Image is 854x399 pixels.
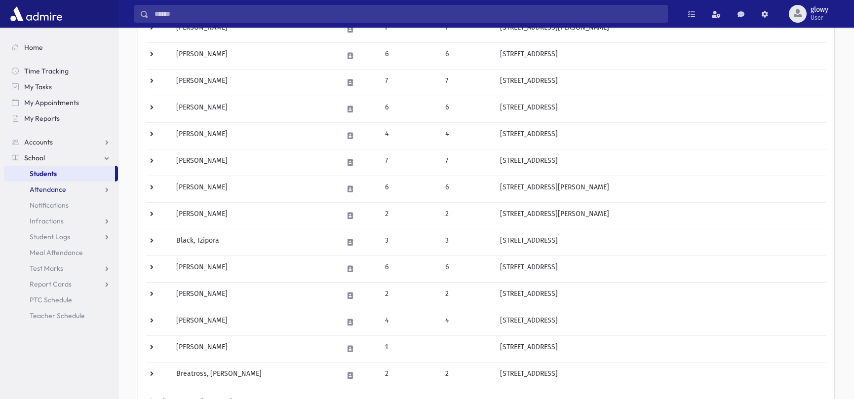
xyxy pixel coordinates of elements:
[24,82,52,91] span: My Tasks
[494,202,826,229] td: [STREET_ADDRESS][PERSON_NAME]
[379,202,439,229] td: 2
[494,229,826,255] td: [STREET_ADDRESS]
[4,166,115,181] a: Students
[170,122,337,149] td: [PERSON_NAME]
[439,69,494,96] td: 7
[30,248,83,257] span: Meal Attendance
[494,335,826,362] td: [STREET_ADDRESS]
[379,42,439,69] td: 6
[24,67,69,75] span: Time Tracking
[4,110,118,126] a: My Reports
[494,69,826,96] td: [STREET_ADDRESS]
[4,308,118,324] a: Teacher Schedule
[170,202,337,229] td: [PERSON_NAME]
[170,255,337,282] td: [PERSON_NAME]
[379,362,439,389] td: 2
[494,16,826,42] td: [STREET_ADDRESS][PERSON_NAME]
[439,122,494,149] td: 4
[30,169,57,178] span: Students
[494,362,826,389] td: [STREET_ADDRESS]
[4,95,118,110] a: My Appointments
[170,309,337,335] td: [PERSON_NAME]
[170,42,337,69] td: [PERSON_NAME]
[811,14,828,22] span: User
[379,229,439,255] td: 3
[24,114,60,123] span: My Reports
[4,292,118,308] a: PTC Schedule
[811,6,828,14] span: glowy
[30,232,70,241] span: Student Logs
[4,39,118,55] a: Home
[30,217,64,225] span: Infractions
[170,16,337,42] td: [PERSON_NAME]
[439,229,494,255] td: 3
[170,69,337,96] td: [PERSON_NAME]
[170,362,337,389] td: Breatross, [PERSON_NAME]
[494,176,826,202] td: [STREET_ADDRESS][PERSON_NAME]
[379,16,439,42] td: P
[170,282,337,309] td: [PERSON_NAME]
[149,5,667,23] input: Search
[30,311,85,320] span: Teacher Schedule
[4,229,118,245] a: Student Logs
[30,185,66,194] span: Attendance
[494,282,826,309] td: [STREET_ADDRESS]
[494,122,826,149] td: [STREET_ADDRESS]
[30,295,72,304] span: PTC Schedule
[4,276,118,292] a: Report Cards
[439,282,494,309] td: 2
[494,149,826,176] td: [STREET_ADDRESS]
[8,4,65,24] img: AdmirePro
[170,335,337,362] td: [PERSON_NAME]
[439,309,494,335] td: 4
[4,181,118,197] a: Attendance
[379,309,439,335] td: 4
[4,197,118,213] a: Notifications
[30,264,63,273] span: Test Marks
[24,138,53,146] span: Accounts
[379,96,439,122] td: 6
[170,176,337,202] td: [PERSON_NAME]
[170,229,337,255] td: Black, Tzipora
[494,42,826,69] td: [STREET_ADDRESS]
[4,134,118,150] a: Accounts
[379,149,439,176] td: 7
[170,149,337,176] td: [PERSON_NAME]
[4,79,118,95] a: My Tasks
[379,282,439,309] td: 2
[170,96,337,122] td: [PERSON_NAME]
[494,96,826,122] td: [STREET_ADDRESS]
[4,245,118,260] a: Meal Attendance
[379,335,439,362] td: 1
[4,150,118,166] a: School
[439,255,494,282] td: 6
[439,362,494,389] td: 2
[379,176,439,202] td: 6
[4,213,118,229] a: Infractions
[30,280,72,289] span: Report Cards
[379,255,439,282] td: 6
[439,96,494,122] td: 6
[4,260,118,276] a: Test Marks
[439,176,494,202] td: 6
[439,16,494,42] td: P
[439,202,494,229] td: 2
[494,309,826,335] td: [STREET_ADDRESS]
[494,255,826,282] td: [STREET_ADDRESS]
[439,42,494,69] td: 6
[24,43,43,52] span: Home
[379,69,439,96] td: 7
[379,122,439,149] td: 4
[4,63,118,79] a: Time Tracking
[24,153,45,162] span: School
[30,201,69,210] span: Notifications
[24,98,79,107] span: My Appointments
[439,149,494,176] td: 7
